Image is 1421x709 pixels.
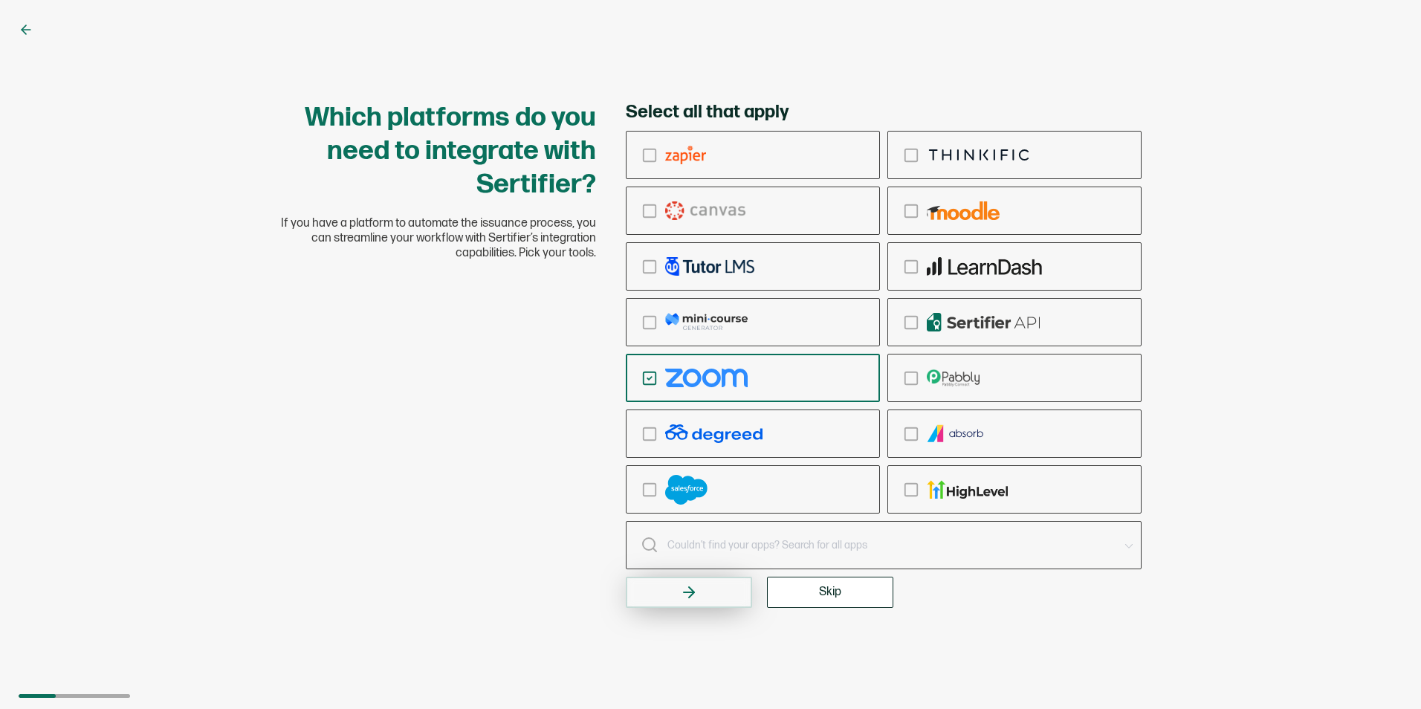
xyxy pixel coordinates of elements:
img: thinkific [927,146,1032,164]
button: Skip [767,577,893,608]
img: mcg [665,313,748,331]
img: moodle [927,201,1000,220]
img: pabbly [927,369,980,387]
img: degreed [665,424,763,443]
img: learndash [927,257,1042,276]
span: Skip [819,586,841,598]
img: absorb [927,424,985,443]
span: If you have a platform to automate the issuance process, you can streamline your workflow with Se... [279,216,596,261]
img: canvas [665,201,745,220]
img: tutor [665,257,754,276]
iframe: Chat Widget [1347,638,1421,709]
img: api [927,313,1040,331]
span: Select all that apply [626,101,789,123]
div: checkbox-group [626,131,1142,514]
img: zoom [665,369,748,387]
img: salesforce [665,475,708,505]
img: gohighlevel [927,480,1008,499]
h1: Which platforms do you need to integrate with Sertifier? [279,101,596,201]
img: zapier [665,146,706,164]
input: Couldn’t find your apps? Search for all apps [626,521,1142,569]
